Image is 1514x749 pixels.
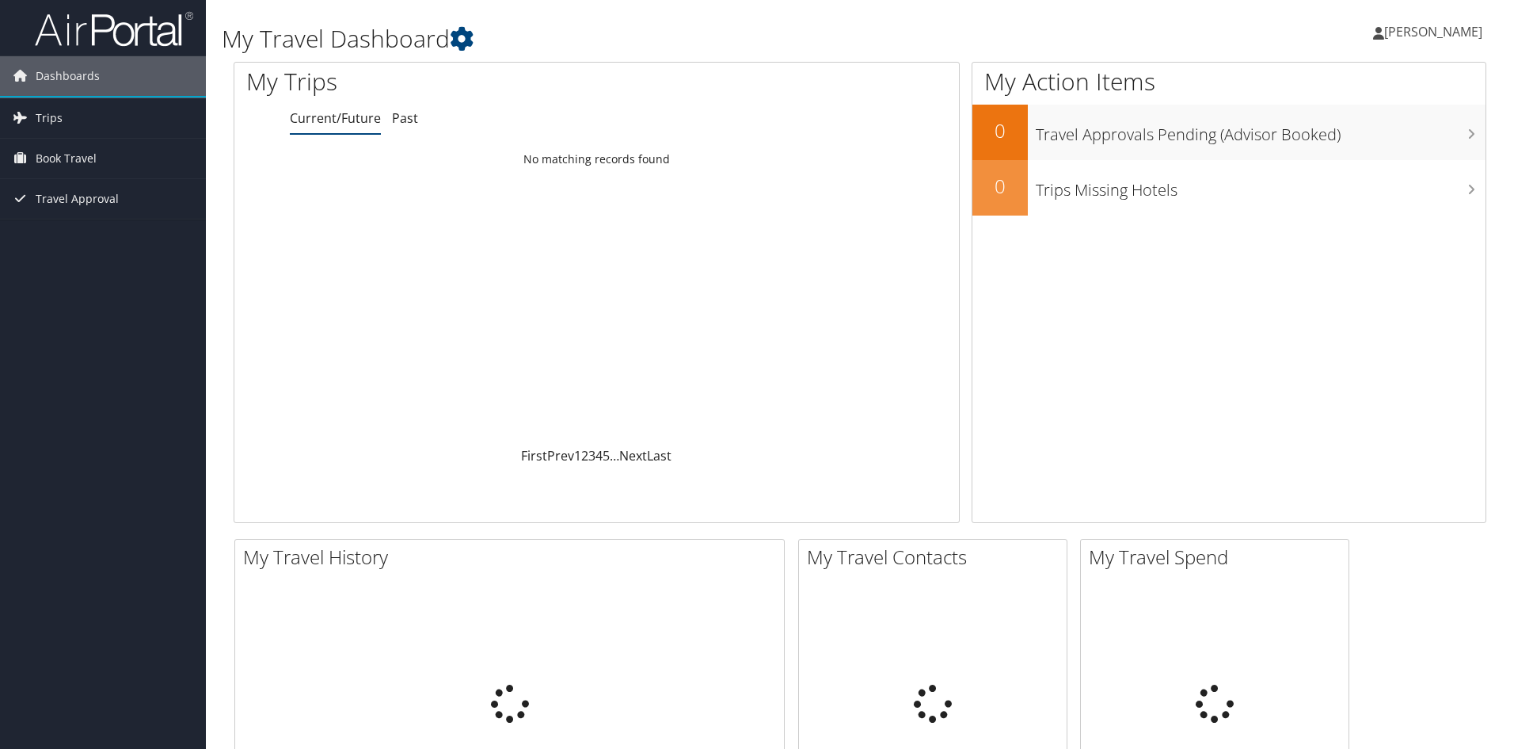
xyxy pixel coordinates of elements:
[521,447,547,464] a: First
[581,447,588,464] a: 2
[603,447,610,464] a: 5
[243,544,784,571] h2: My Travel History
[1384,23,1482,40] span: [PERSON_NAME]
[1036,171,1485,201] h3: Trips Missing Hotels
[36,98,63,138] span: Trips
[972,160,1485,216] a: 0Trips Missing Hotels
[246,65,645,98] h1: My Trips
[1089,544,1349,571] h2: My Travel Spend
[234,145,959,174] td: No matching records found
[972,65,1485,98] h1: My Action Items
[574,447,581,464] a: 1
[36,56,100,96] span: Dashboards
[972,117,1028,144] h2: 0
[588,447,595,464] a: 3
[1373,8,1498,55] a: [PERSON_NAME]
[807,544,1067,571] h2: My Travel Contacts
[392,109,418,127] a: Past
[290,109,381,127] a: Current/Future
[619,447,647,464] a: Next
[547,447,574,464] a: Prev
[36,139,97,178] span: Book Travel
[1036,116,1485,146] h3: Travel Approvals Pending (Advisor Booked)
[36,179,119,219] span: Travel Approval
[972,173,1028,200] h2: 0
[647,447,671,464] a: Last
[610,447,619,464] span: …
[595,447,603,464] a: 4
[35,10,193,48] img: airportal-logo.png
[972,105,1485,160] a: 0Travel Approvals Pending (Advisor Booked)
[222,22,1073,55] h1: My Travel Dashboard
